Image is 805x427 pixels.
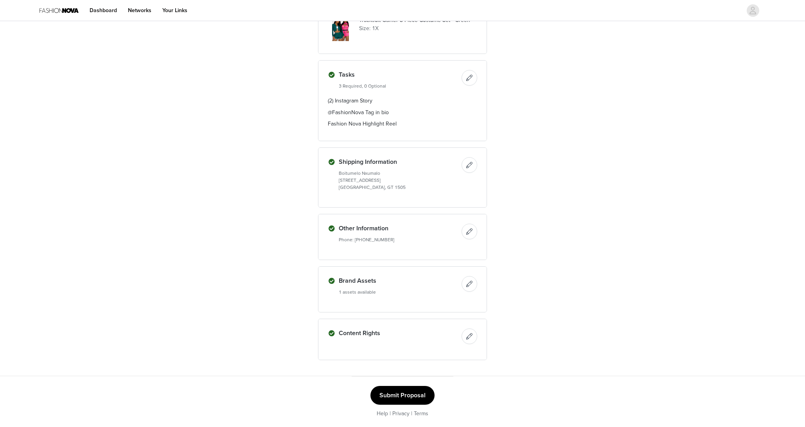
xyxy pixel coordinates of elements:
[339,224,458,233] h4: Other Information
[318,60,487,141] div: Tasks
[318,147,487,208] div: Shipping Information
[85,2,122,19] a: Dashboard
[339,289,458,296] h5: 1 assets available
[377,410,388,417] a: Help
[318,214,487,260] div: Other Information
[359,24,477,32] p: Size: 1X
[328,120,397,127] span: Fashion Nova Highlight Reel
[40,2,79,19] img: Fashion Nova Logo
[339,276,458,285] h4: Brand Assets
[123,2,156,19] a: Networks
[339,157,458,167] h4: Shipping Information
[390,410,391,417] span: |
[414,410,428,417] a: Terms
[318,319,487,360] div: Content Rights
[392,410,410,417] a: Privacy
[328,97,372,104] span: (2) Instagram Story
[328,109,389,116] span: @FashionNova Tag in bio
[339,70,458,79] h4: Tasks
[158,2,192,19] a: Your Links
[339,83,458,90] h5: 3 Required, 0 Optional
[370,386,435,405] button: Submit Proposal
[411,410,412,417] span: |
[339,236,458,243] h5: Phone: [PHONE_NUMBER]
[318,266,487,312] div: Brand Assets
[339,328,458,338] h4: Content Rights
[339,170,458,191] h5: Boitumelo Nxumalo [STREET_ADDRESS] [GEOGRAPHIC_DATA], GT 1505
[749,4,756,17] div: avatar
